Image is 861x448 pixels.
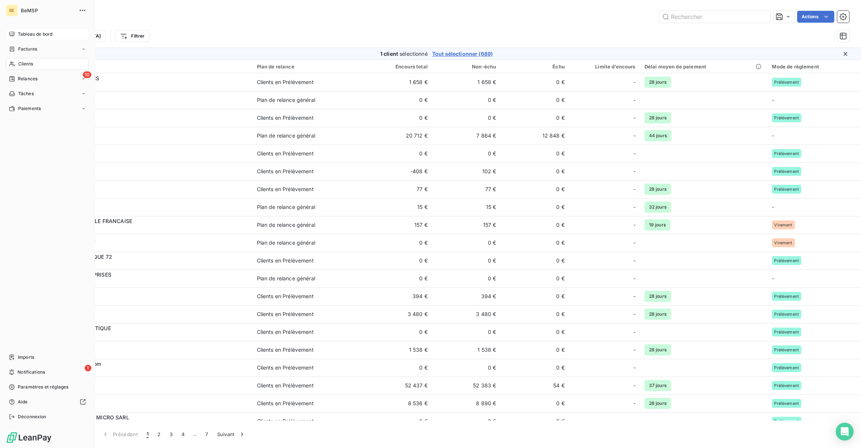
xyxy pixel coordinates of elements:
span: - [633,186,636,193]
div: Clients en Prélèvement [257,257,314,264]
td: 0 € [432,234,501,252]
td: 0 € [432,270,501,287]
div: Clients en Prélèvement [257,400,314,407]
span: 28 jours [645,398,671,409]
div: Clients en Prélèvement [257,418,314,425]
span: 411162001 [51,278,248,286]
button: 2 [153,426,165,442]
span: - [633,382,636,389]
button: 3 [165,426,177,442]
span: Prélèvement [774,294,799,299]
div: Clients en Prélèvement [257,78,314,86]
span: Paramètres et réglages [18,384,68,390]
td: 0 € [363,270,432,287]
td: 0 € [500,359,569,377]
td: 1 538 € [363,341,432,359]
span: 10 [83,71,91,78]
img: Logo LeanPay [6,432,52,444]
span: 4112823 [51,350,248,357]
span: 28 jours [645,291,671,302]
span: 4111607 [51,171,248,179]
span: Tout sélectionner (689) [432,50,493,58]
div: Clients en Prélèvement [257,168,314,175]
span: - [633,132,636,139]
span: Virement [774,241,792,245]
td: -408 € [363,162,432,180]
td: 394 € [432,287,501,305]
div: Plan de relance [257,64,359,70]
span: 28 jours [645,184,671,195]
span: - [633,400,636,407]
a: Aide [6,396,89,408]
td: 0 € [500,234,569,252]
span: Prélèvement [774,330,799,334]
td: 15 € [432,198,501,216]
td: 52 437 € [363,377,432,394]
span: 411161891 [51,243,248,250]
span: - [633,346,636,354]
td: 0 € [500,412,569,430]
span: 411162002 [51,100,248,107]
div: Clients en Prélèvement [257,114,314,122]
td: 12 848 € [500,127,569,145]
td: 3 480 € [432,305,501,323]
span: Prélèvement [774,187,799,191]
span: 19 jours [645,219,670,231]
span: 41100177 [51,261,248,268]
span: - [633,168,636,175]
span: - [772,132,774,139]
td: 0 € [363,252,432,270]
span: 411161908 [51,225,248,232]
td: 0 € [432,412,501,430]
td: 0 € [500,109,569,127]
span: Prélèvement [774,80,799,84]
span: Relances [18,75,37,82]
div: Encours total [368,64,428,70]
td: 8 536 € [363,394,432,412]
button: Précédent [97,426,142,442]
span: 411161925 [51,136,248,143]
div: Clients en Prélèvement [257,364,314,371]
span: 28 jours [645,344,671,355]
span: Tableau de bord [18,31,52,38]
span: - [633,150,636,157]
div: Non-échu [437,64,496,70]
span: Paiements [18,105,41,112]
span: Prélèvement [774,401,799,406]
td: 54 € [500,377,569,394]
td: 0 € [363,145,432,162]
span: 1 [147,431,149,438]
span: 28 jours [645,309,671,320]
td: 102 € [432,162,501,180]
span: Prélèvement [774,258,799,263]
span: BeMSP [21,7,74,13]
a: Tâches [6,88,89,100]
span: 4112454 [51,314,248,322]
span: Prélèvement [774,151,799,156]
button: 1 [142,426,153,442]
span: Clients [18,61,33,67]
span: 411161984 [51,207,248,215]
td: 0 € [500,145,569,162]
span: 411161866 [51,332,248,339]
span: - [633,364,636,371]
td: 0 € [432,323,501,341]
td: 0 € [432,109,501,127]
a: Paiements [6,103,89,115]
span: Virement [774,223,792,227]
td: 0 € [500,73,569,91]
td: 157 € [432,216,501,234]
span: 4112064 [51,296,248,304]
td: 52 383 € [432,377,501,394]
td: 77 € [432,180,501,198]
span: 4111545 [51,403,248,411]
a: Tableau de bord [6,28,89,40]
span: 4111548 [51,386,248,393]
td: 1 538 € [432,341,501,359]
div: Plan de relance général [257,275,315,282]
span: 1 client [380,51,398,57]
span: - [633,221,636,229]
span: - [633,328,636,336]
div: Plan de relance général [257,132,315,139]
td: 0 € [363,109,432,127]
